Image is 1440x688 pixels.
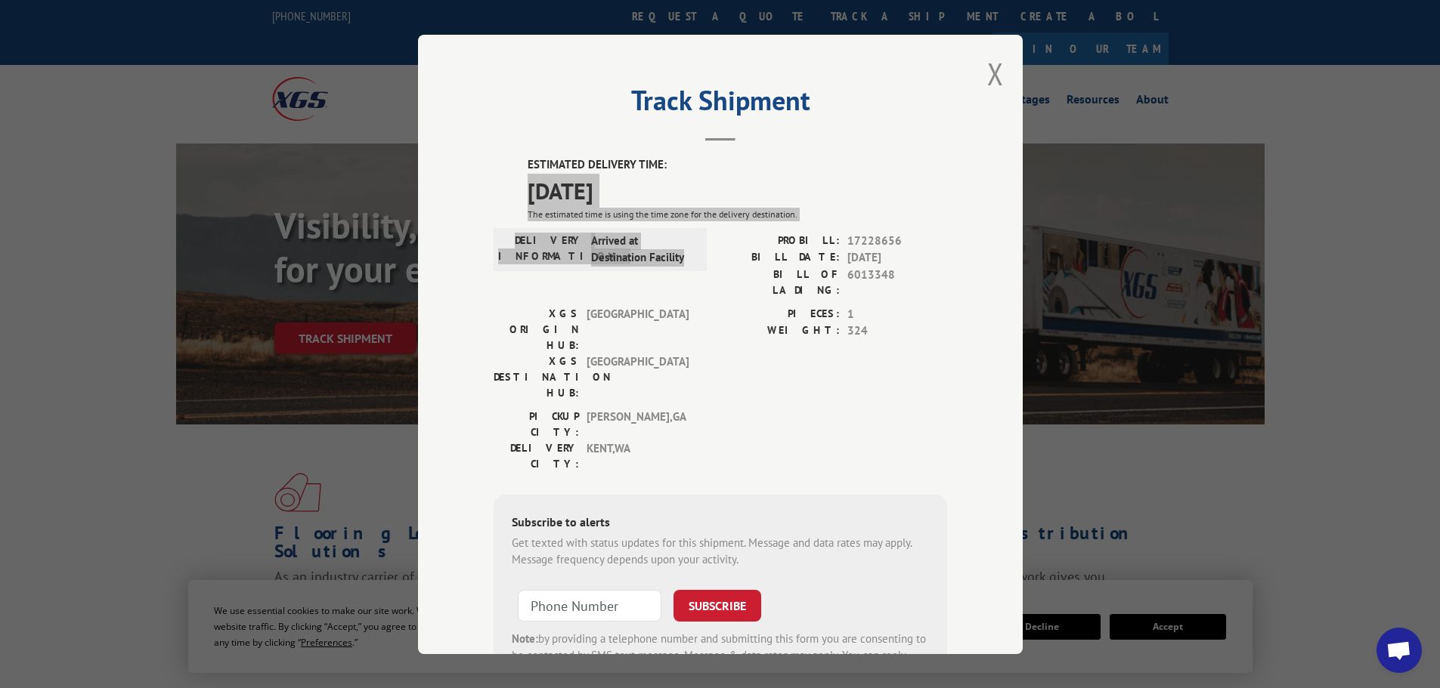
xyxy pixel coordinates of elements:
[847,305,947,322] span: 1
[494,90,947,119] h2: Track Shipment
[587,408,689,440] span: [PERSON_NAME] , GA
[512,631,538,645] strong: Note:
[512,534,929,568] div: Get texted with status updates for this shipment. Message and data rates may apply. Message frequ...
[494,408,579,440] label: PICKUP CITY:
[720,305,840,322] label: PIECES:
[720,266,840,298] label: BILL OF LADING:
[987,54,1004,94] button: Close modal
[674,589,761,621] button: SUBSCRIBE
[847,266,947,298] span: 6013348
[498,232,584,266] label: DELIVERY INFORMATION:
[494,353,579,400] label: XGS DESTINATION HUB:
[847,232,947,249] span: 17228656
[847,322,947,340] span: 324
[847,249,947,267] span: [DATE]
[528,207,947,221] div: The estimated time is using the time zone for the delivery destination.
[528,173,947,207] span: [DATE]
[512,512,929,534] div: Subscribe to alerts
[494,305,579,353] label: XGS ORIGIN HUB:
[587,440,689,471] span: KENT , WA
[720,322,840,340] label: WEIGHT:
[720,249,840,267] label: BILL DATE:
[720,232,840,249] label: PROBILL:
[512,630,929,681] div: by providing a telephone number and submitting this form you are consenting to be contacted by SM...
[1377,628,1422,673] div: Open chat
[528,156,947,174] label: ESTIMATED DELIVERY TIME:
[587,305,689,353] span: [GEOGRAPHIC_DATA]
[518,589,661,621] input: Phone Number
[494,440,579,471] label: DELIVERY CITY:
[591,232,693,266] span: Arrived at Destination Facility
[587,353,689,400] span: [GEOGRAPHIC_DATA]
